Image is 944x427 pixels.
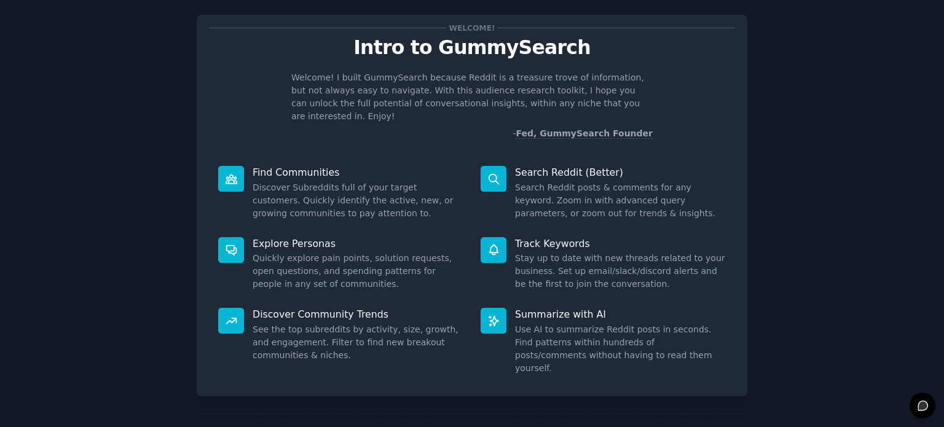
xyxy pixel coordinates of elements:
[253,323,463,362] dd: See the top subreddits by activity, size, growth, and engagement. Filter to find new breakout com...
[515,166,726,179] p: Search Reddit (Better)
[515,308,726,321] p: Summarize with AI
[515,252,726,291] dd: Stay up to date with new threads related to your business. Set up email/slack/discord alerts and ...
[291,71,653,123] p: Welcome! I built GummySearch because Reddit is a treasure trove of information, but not always ea...
[253,166,463,179] p: Find Communities
[447,22,497,34] span: Welcome!
[210,37,734,58] p: Intro to GummySearch
[515,237,726,250] p: Track Keywords
[515,181,726,220] dd: Search Reddit posts & comments for any keyword. Zoom in with advanced query parameters, or zoom o...
[513,127,653,140] div: -
[253,308,463,321] p: Discover Community Trends
[516,128,653,139] a: Fed, GummySearch Founder
[253,252,463,291] dd: Quickly explore pain points, solution requests, open questions, and spending patterns for people ...
[253,237,463,250] p: Explore Personas
[515,323,726,375] dd: Use AI to summarize Reddit posts in seconds. Find patterns within hundreds of posts/comments with...
[253,181,463,220] dd: Discover Subreddits full of your target customers. Quickly identify the active, new, or growing c...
